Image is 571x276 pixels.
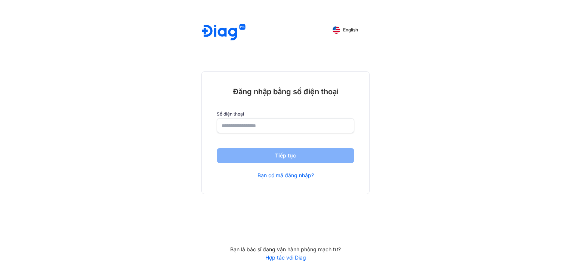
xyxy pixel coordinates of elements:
img: English [333,26,340,34]
label: Số điện thoại [217,111,354,117]
button: English [327,24,363,36]
button: Tiếp tục [217,148,354,163]
div: Đăng nhập bằng số điện thoại [217,87,354,96]
a: Hợp tác với Diag [201,254,370,261]
div: Bạn là bác sĩ đang vận hành phòng mạch tư? [201,246,370,253]
span: English [343,27,358,33]
a: Bạn có mã đăng nhập? [257,172,314,179]
img: logo [202,24,246,42]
